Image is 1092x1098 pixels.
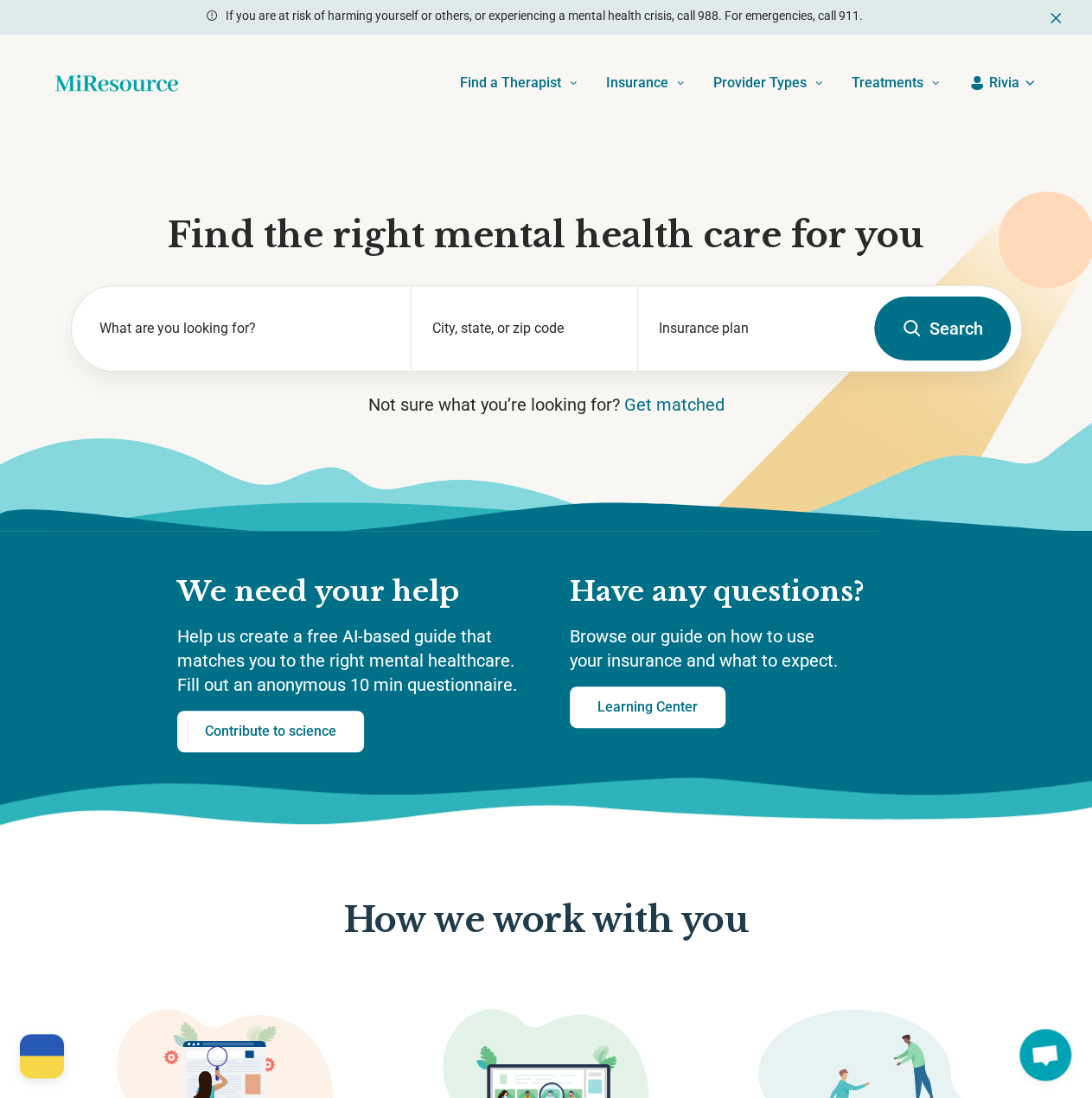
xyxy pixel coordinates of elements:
[55,66,178,100] a: Home page
[570,624,916,673] p: Browse our guide on how to use your insurance and what to expect.
[460,48,578,118] a: Find a Therapist
[460,71,561,95] span: Find a Therapist
[713,71,807,95] span: Provider Types
[852,71,923,95] span: Treatments
[606,48,686,118] a: Insurance
[1047,7,1064,28] button: Dismiss
[713,48,824,118] a: Provider Types
[71,393,1022,417] p: Not sure what you’re looking for?
[1019,1029,1071,1081] div: Open chat
[177,624,535,697] p: Help us create a free AI-based guide that matches you to the right mental healthcare. Fill out an...
[570,574,916,610] h2: Have any questions?
[71,213,1022,258] h1: Find the right mental health care for you
[177,574,535,610] h2: We need your help
[570,686,725,728] a: Learning Center
[989,73,1019,93] span: Rivia
[852,48,941,118] a: Treatments
[177,711,364,752] a: Contribute to science
[343,901,748,941] p: How we work with you
[874,297,1011,361] button: Search
[226,7,863,25] p: If you are at risk of harming yourself or others, or experiencing a mental health crisis, call 98...
[624,394,725,415] a: Get matched
[99,318,391,339] label: What are you looking for?
[606,71,668,95] span: Insurance
[968,73,1037,93] button: Rivia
